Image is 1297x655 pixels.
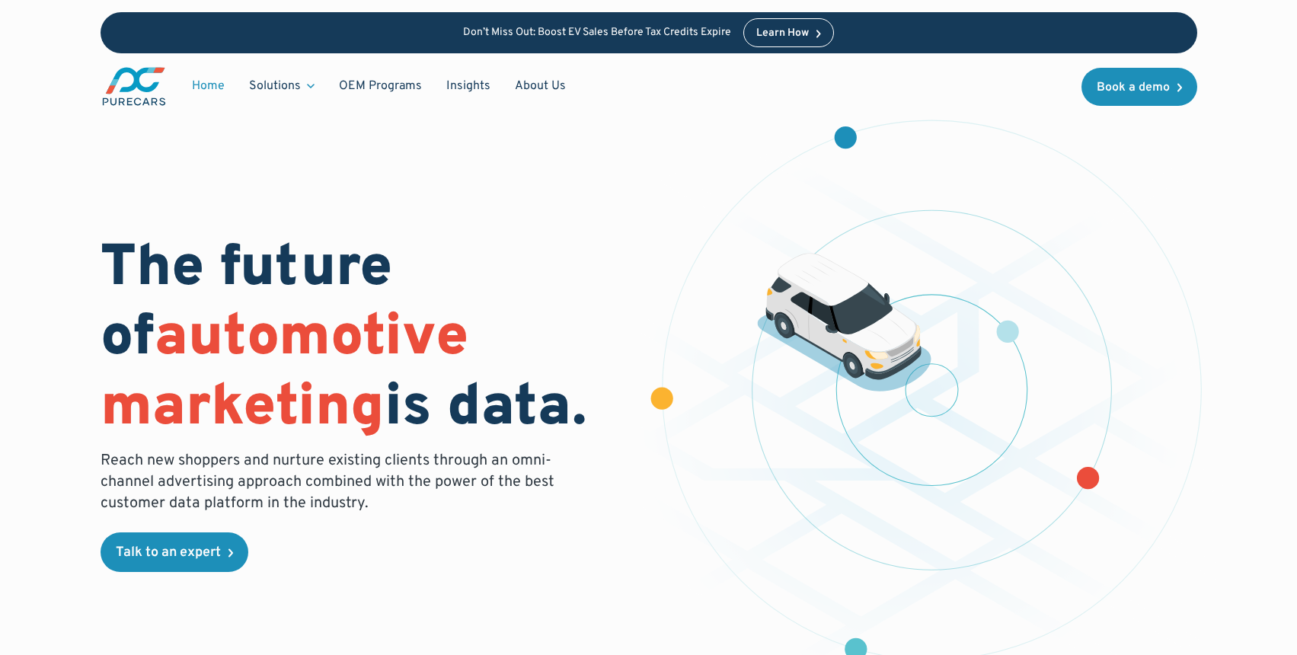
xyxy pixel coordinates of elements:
a: Insights [434,72,503,101]
p: Reach new shoppers and nurture existing clients through an omni-channel advertising approach comb... [101,450,564,514]
a: OEM Programs [327,72,434,101]
div: Solutions [249,78,301,94]
a: Book a demo [1081,68,1197,106]
div: Book a demo [1097,81,1170,94]
span: automotive marketing [101,302,468,445]
h1: The future of is data. [101,235,631,444]
a: Talk to an expert [101,532,248,572]
div: Talk to an expert [116,546,221,560]
div: Solutions [237,72,327,101]
a: Learn How [743,18,834,47]
img: illustration of a vehicle [757,253,932,391]
p: Don’t Miss Out: Boost EV Sales Before Tax Credits Expire [463,27,731,40]
a: About Us [503,72,578,101]
a: Home [180,72,237,101]
div: Learn How [756,28,809,39]
a: main [101,65,168,107]
img: purecars logo [101,65,168,107]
